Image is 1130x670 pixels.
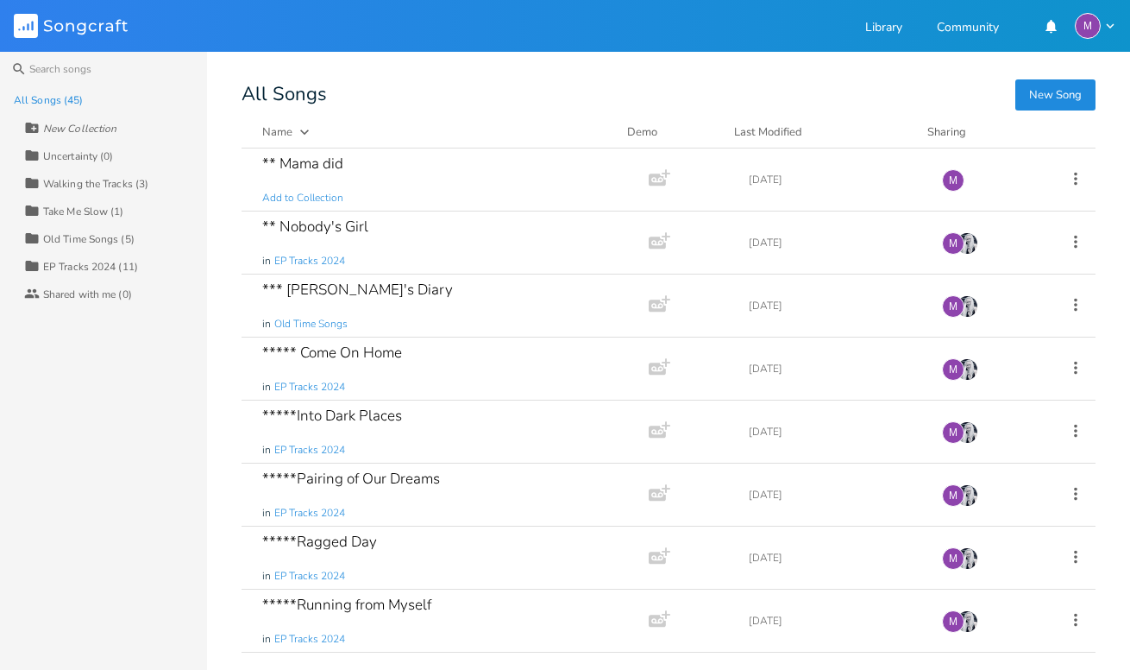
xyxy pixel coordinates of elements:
div: Uncertainty (0) [43,151,114,161]
div: Name [262,124,292,140]
div: [DATE] [749,174,921,185]
a: Community [937,22,999,36]
span: in [262,254,271,269]
div: New Collection [43,123,116,134]
div: melindameshad [942,547,964,570]
div: All Songs [242,86,1095,103]
div: [DATE] [749,616,921,626]
div: melindameshad [942,232,964,255]
span: in [262,569,271,584]
div: melindameshad [942,295,964,318]
div: melindameshad [1075,13,1101,39]
div: [DATE] [749,427,921,437]
span: in [262,443,271,458]
span: EP Tracks 2024 [274,443,345,458]
span: EP Tracks 2024 [274,380,345,395]
button: M [1075,13,1116,39]
span: Add to Collection [262,191,343,205]
div: Take Me Slow (1) [43,206,124,217]
img: Anya [956,547,978,570]
button: New Song [1015,79,1095,111]
a: Library [865,22,902,36]
span: Old Time Songs [274,317,348,332]
span: EP Tracks 2024 [274,506,345,521]
div: melindameshad [942,610,964,633]
img: Anya [956,421,978,444]
div: [DATE] [749,553,921,563]
div: melindameshad [942,169,964,192]
span: in [262,632,271,647]
div: EP Tracks 2024 (11) [43,262,138,272]
span: in [262,317,271,332]
div: ** Nobody's Girl [262,219,368,234]
div: [DATE] [749,237,921,248]
div: Sharing [927,123,1031,141]
span: in [262,380,271,395]
span: in [262,506,271,521]
img: Anya [956,610,978,633]
div: Old Time Songs (5) [43,234,135,244]
img: Anya [956,484,978,507]
div: All Songs (45) [14,95,83,105]
button: Last Modified [734,123,907,141]
div: Walking the Tracks (3) [43,179,148,189]
span: EP Tracks 2024 [274,254,345,269]
div: ** Mama did [262,156,343,171]
div: *** [PERSON_NAME]'s Diary [262,282,453,297]
img: Anya [956,295,978,318]
span: EP Tracks 2024 [274,632,345,647]
div: melindameshad [942,484,964,507]
img: Anya [956,358,978,381]
div: Demo [627,123,713,141]
button: Name [262,123,606,141]
div: [DATE] [749,490,921,500]
div: [DATE] [749,363,921,374]
img: Anya [956,232,978,255]
div: melindameshad [942,421,964,444]
div: *****Pairing of Our Dreams [262,471,440,486]
div: melindameshad [942,358,964,381]
div: [DATE] [749,300,921,311]
span: EP Tracks 2024 [274,569,345,584]
div: Shared with me (0) [43,289,132,300]
div: Last Modified [734,124,802,140]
